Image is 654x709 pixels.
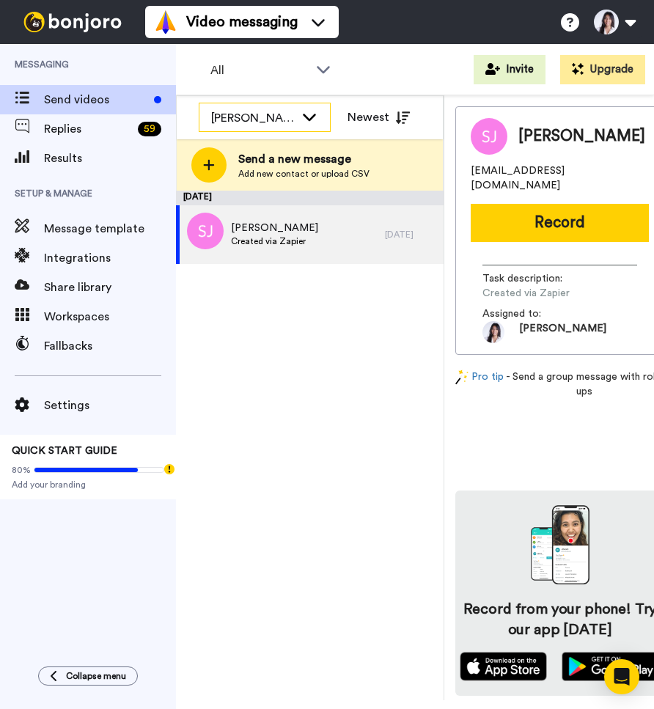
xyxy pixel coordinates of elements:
[604,659,639,694] div: Open Intercom Messenger
[482,271,585,286] span: Task description :
[176,191,444,205] div: [DATE]
[210,62,309,79] span: All
[12,446,117,456] span: QUICK START GUIDE
[560,55,645,84] button: Upgrade
[385,229,436,240] div: [DATE]
[44,91,148,109] span: Send videos
[455,370,504,399] a: Pro tip
[186,12,298,32] span: Video messaging
[44,150,176,167] span: Results
[38,666,138,686] button: Collapse menu
[12,464,31,476] span: 80%
[518,125,645,147] span: [PERSON_NAME]
[66,670,126,682] span: Collapse menu
[44,308,176,326] span: Workspaces
[163,463,176,476] div: Tooltip anchor
[482,306,585,321] span: Assigned to:
[460,652,547,681] img: appstore
[211,109,295,127] div: [PERSON_NAME]
[12,479,164,491] span: Add your branding
[238,168,370,180] span: Add new contact or upload CSV
[471,204,649,242] button: Record
[154,10,177,34] img: vm-color.svg
[44,120,132,138] span: Replies
[44,249,176,267] span: Integrations
[44,279,176,296] span: Share library
[187,213,224,249] img: sj.png
[231,221,318,235] span: [PERSON_NAME]
[238,150,370,168] span: Send a new message
[531,505,589,584] img: download
[471,164,649,193] span: [EMAIL_ADDRESS][DOMAIN_NAME]
[138,122,161,136] div: 59
[474,55,545,84] button: Invite
[44,337,176,355] span: Fallbacks
[44,220,176,238] span: Message template
[44,397,176,414] span: Settings
[471,118,507,155] img: Image of STEWART JONES
[519,321,606,343] span: [PERSON_NAME]
[455,370,469,385] img: magic-wand.svg
[482,286,622,301] span: Created via Zapier
[482,321,504,343] img: aef2a152-c547-44c8-8db8-949bb2fc4bf6-1698705931.jpg
[231,235,318,247] span: Created via Zapier
[18,12,128,32] img: bj-logo-header-white.svg
[337,103,421,132] button: Newest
